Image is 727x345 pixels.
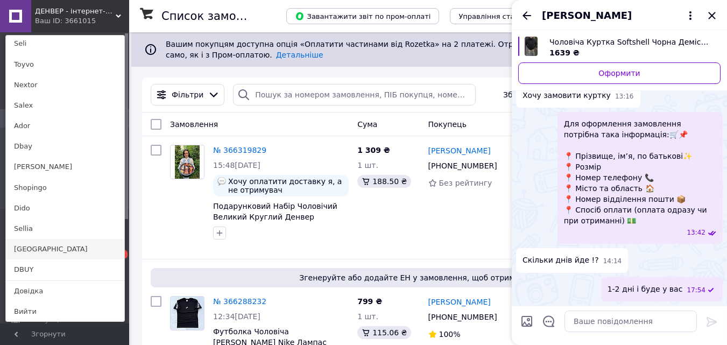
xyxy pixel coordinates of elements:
[217,177,226,186] img: :speech_balloon:
[439,330,461,339] span: 100%
[213,161,260,170] span: 15:48[DATE]
[426,158,499,173] div: [PHONE_NUMBER]
[166,40,688,59] span: Вашим покупцям доступна опція «Оплатити частинами від Rozetka» на 2 платежі. Отримуйте нові замов...
[6,178,124,198] a: Shopingo
[171,297,204,330] img: Фото товару
[6,136,124,157] a: Dbay
[155,272,703,283] span: Згенеруйте або додайте ЕН у замовлення, щоб отримати оплату
[705,9,718,22] button: Закрити
[525,37,538,56] img: 6266897432_w640_h640_muzhskaya-kurtka-softshell.jpg
[542,314,556,328] button: Відкрити шаблони відповідей
[603,257,622,266] span: 14:14 12.10.2025
[6,219,124,239] a: Sellia
[175,145,200,179] img: Фото товару
[6,259,124,280] a: DBUY
[35,16,80,26] div: Ваш ID: 3661015
[523,90,611,101] span: Хочу замовити куртку
[687,286,705,295] span: 17:54 12.10.2025
[6,301,124,322] a: Вийти
[213,312,260,321] span: 12:34[DATE]
[35,6,116,16] span: ДЕНВЕР - інтернет-магазин преміальної якості та доступних цін!
[228,177,344,194] span: Хочу оплатити доставку я, а не отримувач
[615,92,634,101] span: 13:16 12.10.2025
[6,198,124,219] a: Dido
[357,297,382,306] span: 799 ₴
[357,326,411,339] div: 115.06 ₴
[439,179,492,187] span: Без рейтингу
[6,95,124,116] a: Salex
[458,12,541,20] span: Управління статусами
[687,228,705,237] span: 13:42 12.10.2025
[357,146,390,154] span: 1 309 ₴
[450,8,549,24] button: Управління статусами
[518,37,721,58] a: Переглянути товар
[426,309,499,325] div: [PHONE_NUMBER]
[428,145,491,156] a: [PERSON_NAME]
[6,239,124,259] a: [GEOGRAPHIC_DATA]
[213,146,266,154] a: № 366319829
[295,11,430,21] span: Завантажити звіт по пром-оплаті
[523,255,599,266] span: Скільки днів йде !?
[170,120,218,129] span: Замовлення
[357,120,377,129] span: Cума
[549,48,580,57] span: 1639 ₴
[608,284,683,295] span: 1-2 дні і буде у вас
[213,202,337,221] a: Подарунковий Набір Чоловічий Великий Круглий Денвер
[6,157,124,177] a: [PERSON_NAME]
[503,89,582,100] span: Збережені фільтри:
[549,37,712,47] span: Чоловіча Куртка Softshell Чорна Демісезонна Денвер
[357,175,411,188] div: 188.50 ₴
[6,33,124,54] a: Seli
[233,84,476,105] input: Пошук за номером замовлення, ПІБ покупця, номером телефону, Email, номером накладної
[6,75,124,95] a: Nextor
[564,118,716,226] span: Для оформлення замовлення потрібна така інформація:🛒📌 📍 Прізвище, ім’я, по батькові✨ 📍 Розмір 📍 Н...
[276,51,323,59] a: Детальніше
[6,54,124,75] a: Toyvo
[518,62,721,84] a: Оформити
[357,312,378,321] span: 1 шт.
[213,297,266,306] a: № 366288232
[6,116,124,136] a: Ador
[542,9,632,23] span: [PERSON_NAME]
[170,296,204,330] a: Фото товару
[520,9,533,22] button: Назад
[357,161,378,170] span: 1 шт.
[286,8,439,24] button: Завантажити звіт по пром-оплаті
[428,120,467,129] span: Покупець
[170,145,204,179] a: Фото товару
[428,297,491,307] a: [PERSON_NAME]
[542,9,697,23] button: [PERSON_NAME]
[161,10,271,23] h1: Список замовлень
[6,281,124,301] a: Довідка
[172,89,203,100] span: Фільтри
